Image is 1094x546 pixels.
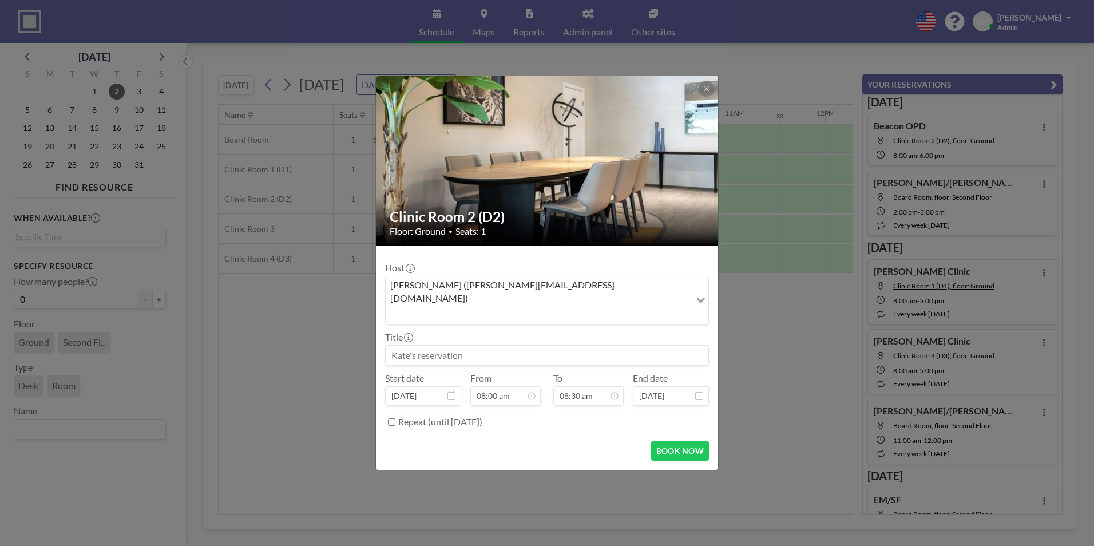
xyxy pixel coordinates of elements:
input: Search for option [387,307,689,322]
div: Search for option [386,276,708,324]
label: Start date [385,373,424,384]
span: • [449,227,453,236]
span: - [545,377,549,402]
label: Repeat (until [DATE]) [398,416,482,428]
label: End date [633,373,668,384]
button: BOOK NOW [651,441,709,461]
input: Kate's reservation [386,346,708,365]
label: To [553,373,562,384]
img: 537.jpg [376,47,719,276]
span: [PERSON_NAME] ([PERSON_NAME][EMAIL_ADDRESS][DOMAIN_NAME]) [388,279,688,304]
span: Floor: Ground [390,225,446,237]
h2: Clinic Room 2 (D2) [390,208,705,225]
span: Seats: 1 [455,225,486,237]
label: Title [385,331,412,343]
label: Host [385,262,414,274]
label: From [470,373,491,384]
